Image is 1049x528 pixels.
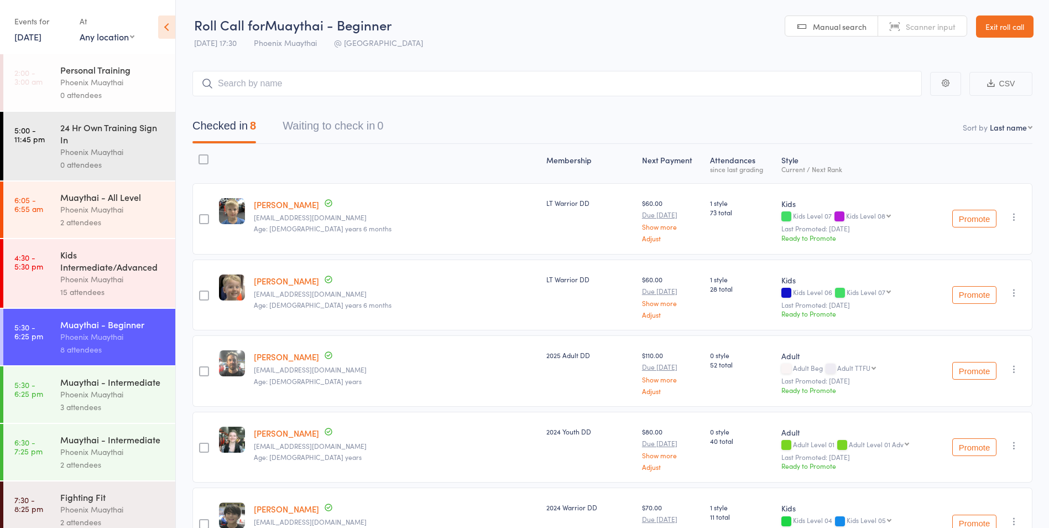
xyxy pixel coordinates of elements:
div: 2 attendees [60,458,166,471]
time: 5:00 - 11:45 pm [14,126,45,143]
div: Atten­dances [706,149,777,178]
a: 5:30 -6:25 pmMuaythai - BeginnerPhoenix Muaythai8 attendees [3,309,175,365]
label: Sort by [963,122,988,133]
span: 52 total [710,360,773,369]
div: Membership [542,149,638,178]
time: 6:05 - 6:55 am [14,195,43,213]
div: Adult [781,427,930,438]
div: Ready to Promote [781,461,930,470]
small: Last Promoted: [DATE] [781,301,930,309]
div: 8 [250,120,256,132]
div: $60.00 [642,198,701,242]
button: Checked in8 [192,114,256,143]
span: Roll Call for [194,15,265,34]
div: LT Warrior DD [546,198,633,208]
a: 5:00 -11:45 pm24 Hr Own Training Sign InPhoenix Muaythai0 attendees [3,112,175,180]
div: LT Warrior DD [546,275,633,284]
a: [PERSON_NAME] [254,351,319,363]
a: 6:05 -6:55 amMuaythai - All LevelPhoenix Muaythai2 attendees [3,182,175,238]
div: Adult [781,350,930,361]
span: Age: [DEMOGRAPHIC_DATA] years [254,376,362,386]
a: Show more [642,376,701,383]
a: Exit roll call [976,15,1034,38]
div: Muaythai - All Level [60,191,166,203]
div: Current / Next Rank [781,165,930,173]
small: alenushka2003@gmail.com [254,214,537,221]
div: Muaythai - Intermediate [60,433,166,446]
span: @ [GEOGRAPHIC_DATA] [334,37,423,48]
a: [PERSON_NAME] [254,199,319,210]
span: Muaythai - Beginner [265,15,392,34]
small: Due [DATE] [642,363,701,371]
small: Last Promoted: [DATE] [781,225,930,232]
time: 7:30 - 8:25 pm [14,495,43,513]
div: Phoenix Muaythai [60,203,166,216]
div: 8 attendees [60,343,166,356]
div: Phoenix Muaythai [60,503,166,516]
a: Adjust [642,387,701,395]
div: At [80,12,134,30]
div: Phoenix Muaythai [60,273,166,286]
span: 73 total [710,208,773,217]
div: 24 Hr Own Training Sign In [60,121,166,146]
div: 2025 Adult DD [546,350,633,360]
div: Kids Intermediate/Advanced [60,249,166,273]
div: Ready to Promote [781,233,930,242]
a: Show more [642,299,701,307]
div: Adult Level 01 Adv [849,441,904,448]
a: 4:30 -5:30 pmKids Intermediate/AdvancedPhoenix Muaythai15 attendees [3,239,175,308]
a: Show more [642,223,701,230]
div: Phoenix Muaythai [60,146,166,158]
span: Age: [DEMOGRAPHIC_DATA] years 6 months [254,224,392,233]
a: 2:00 -3:00 amPersonal TrainingPhoenix Muaythai0 attendees [3,54,175,111]
a: Adjust [642,463,701,470]
span: [DATE] 17:30 [194,37,237,48]
button: Waiting to check in0 [283,114,383,143]
div: 0 attendees [60,158,166,171]
span: 1 style [710,275,773,284]
div: Ready to Promote [781,385,930,395]
time: 5:30 - 6:25 pm [14,323,43,340]
button: Promote [952,286,996,304]
span: Manual search [813,21,867,32]
a: [PERSON_NAME] [254,275,319,287]
small: Last Promoted: [DATE] [781,377,930,385]
div: Phoenix Muaythai [60,446,166,458]
small: Due [DATE] [642,287,701,295]
time: 5:30 - 6:25 pm [14,380,43,398]
div: $110.00 [642,350,701,394]
small: Due [DATE] [642,515,701,523]
div: Events for [14,12,69,30]
img: image1722653900.png [219,427,245,453]
div: Muaythai - Beginner [60,318,166,330]
div: Any location [80,30,134,43]
div: 3 attendees [60,401,166,413]
button: Promote [952,438,996,456]
div: Adult Beg [781,364,930,374]
span: 1 style [710,198,773,208]
div: 2 attendees [60,216,166,229]
a: 6:30 -7:25 pmMuaythai - IntermediatePhoenix Muaythai2 attendees [3,424,175,480]
img: image1722653237.png [219,198,245,224]
div: $80.00 [642,427,701,470]
div: Fighting Fit [60,491,166,503]
img: image1754542496.png [219,350,245,376]
div: Adult TTFU [837,364,870,371]
div: Phoenix Muaythai [60,388,166,401]
span: Age: [DEMOGRAPHIC_DATA] years [254,452,362,462]
div: Personal Training [60,64,166,76]
div: since last grading [710,165,773,173]
small: Last Promoted: [DATE] [781,453,930,461]
a: [PERSON_NAME] [254,427,319,439]
div: Phoenix Muaythai [60,76,166,89]
div: Style [777,149,935,178]
span: 0 style [710,350,773,360]
span: Scanner input [906,21,956,32]
div: Phoenix Muaythai [60,330,166,343]
a: Adjust [642,235,701,242]
div: 2024 Warrior DD [546,503,633,512]
time: 2:00 - 3:00 am [14,68,43,86]
span: 1 style [710,503,773,512]
div: Kids [781,275,930,286]
small: eddieflores11@gmail.com [254,518,537,526]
